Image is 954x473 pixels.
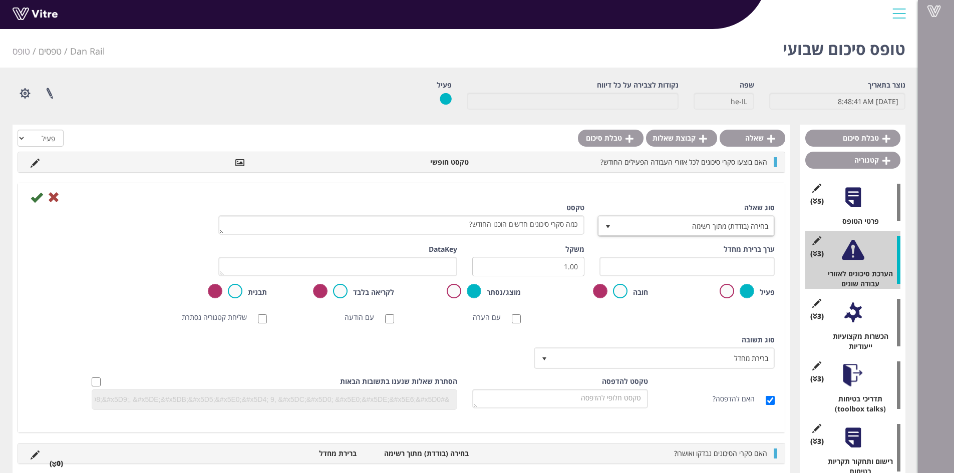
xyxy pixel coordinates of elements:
[744,203,775,213] label: סוג שאלה
[810,374,824,384] span: (3 )
[805,152,900,169] a: קטגוריה
[249,448,362,458] li: ברירת מחדל
[353,287,394,297] label: לקריאה בלבד
[724,244,775,254] label: ערך ברירת מחדל
[248,287,267,297] label: תבנית
[362,157,474,167] li: טקסט חופשי
[616,217,774,235] span: בחירה (בודדת) מתוך רשימה
[437,80,452,90] label: פעיל
[512,314,521,323] input: עם הערה
[810,249,824,259] span: (3 )
[805,130,900,147] a: טבלת סיכום
[646,130,717,147] a: קבוצת שאלות
[740,80,754,90] label: שפה
[487,287,521,297] label: מוצג/נסתר
[810,311,824,321] span: (3 )
[813,216,900,226] div: פרטי הטופס
[600,157,767,167] span: האם בוצעו סקרי סיכונים לכל אזורי העבודה הפעילים החודש?
[340,376,457,386] label: הסתרת שאלות שנענו בתשובות הבאות
[92,392,452,407] input: &#x5DC;&#x5D3;&#x5D5;&#x5D2;&#x5DE;&#x5D4;: &#x5DC;&#x5D0; &#x5E8;&#x5DC;&#x5D5;&#x5D5;&#x5E0;&#x...
[810,436,824,446] span: (3 )
[258,314,267,323] input: שליחת קטגוריה נסתרת
[13,45,39,58] li: טופס
[553,349,774,367] span: ברירת מחדל
[602,376,648,386] label: טקסט להדפסה
[783,25,905,68] h1: טופס סיכום שבועי
[92,377,101,386] input: Hide question based on answer
[766,396,775,405] input: האם להדפסה?
[868,80,905,90] label: נוצר בתאריך
[720,130,785,147] a: שאלה
[566,203,584,213] label: טקסט
[597,80,679,90] label: נקודות לצבירה על כל דיווח
[385,314,394,323] input: עם הודעה
[813,331,900,351] div: הכשרות מקצועיות ייעודיות
[39,45,62,57] a: טפסים
[429,244,457,254] label: DataKey
[70,45,105,57] span: 404
[362,448,474,458] li: בחירה (בודדת) מתוך רשימה
[813,394,900,414] div: תדריכי בטיחות (toolbox talks)
[218,215,584,235] textarea: כמה סקרי סיכונים חדשים הוכנו החודש?
[742,335,775,345] label: סוג תשובה
[599,217,617,235] span: select
[813,269,900,289] div: הערכת סיכונים לאזורי עבודה שונים
[810,196,824,206] span: (5 )
[578,130,644,147] a: טבלת סיכום
[45,458,68,468] li: (0 )
[440,93,452,105] img: yes
[633,287,648,297] label: חובה
[565,244,584,254] label: משקל
[345,312,384,322] label: עם הודעה
[535,349,553,367] span: select
[182,312,257,322] label: שליחת קטגוריה נסתרת
[760,287,775,297] label: פעיל
[713,394,765,404] label: האם להדפסה?
[674,448,767,458] span: האם סקרי הסיכונים נבדקו ואושרו?
[473,312,511,322] label: עם הערה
